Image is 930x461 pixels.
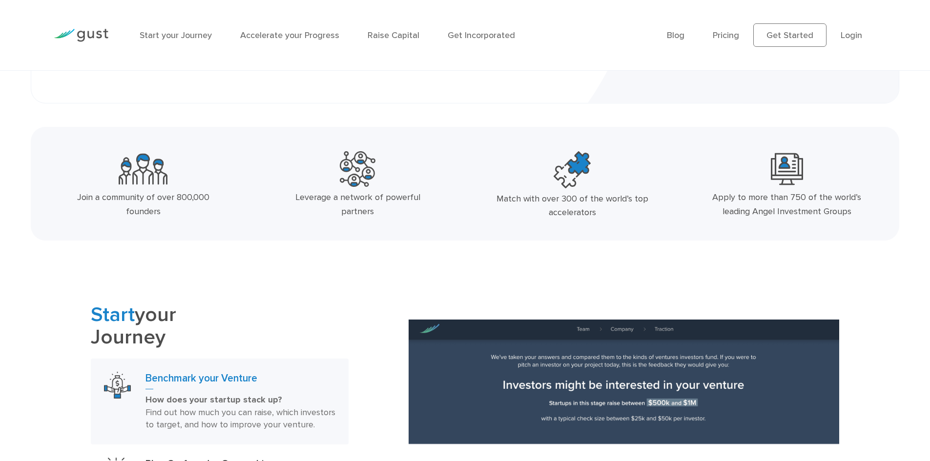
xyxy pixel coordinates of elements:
[841,30,862,40] a: Login
[145,372,335,389] h3: Benchmark your Venture
[140,30,212,40] a: Start your Journey
[54,29,108,42] img: Gust Logo
[104,372,131,399] img: Benchmark Your Venture
[340,151,375,187] img: Powerful Partners
[771,151,803,187] img: Leading Angel Investment
[145,407,335,430] span: Find out how much you can raise, which investors to target, and how to improve your venture.
[448,30,515,40] a: Get Incorporated
[91,359,349,445] a: Benchmark Your VentureBenchmark your VentureHow does your startup stack up? Find out how much you...
[119,151,167,187] img: Community Founders
[278,191,438,219] div: Leverage a network of powerful partners
[492,192,652,220] div: Match with over 300 of the world’s top accelerators
[240,30,339,40] a: Accelerate your Progress
[667,30,684,40] a: Blog
[91,304,349,349] h2: your Journey
[554,151,591,188] img: Top Accelerators
[753,23,827,47] a: Get Started
[91,302,135,327] span: Start
[145,395,282,405] strong: How does your startup stack up?
[707,191,867,219] div: Apply to more than 750 of the world’s leading Angel Investment Groups
[713,30,739,40] a: Pricing
[63,191,224,219] div: Join a community of over 800,000 founders
[368,30,419,40] a: Raise Capital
